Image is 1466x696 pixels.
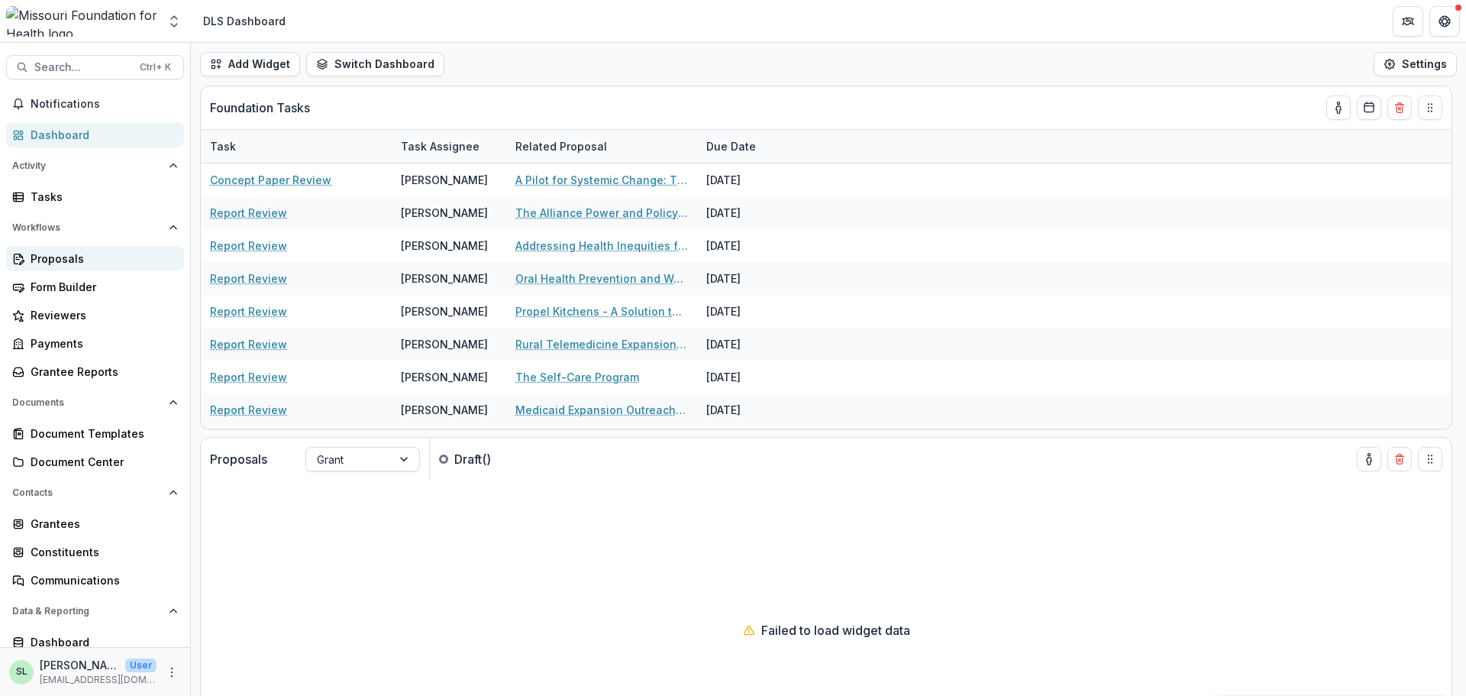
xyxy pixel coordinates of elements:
div: [DATE] [697,262,812,295]
a: Report Review [210,270,287,286]
div: [DATE] [697,163,812,196]
a: Document Templates [6,421,184,446]
button: Open Documents [6,390,184,415]
a: Constituents [6,539,184,565]
div: Task [201,130,392,163]
p: Failed to load widget data [761,621,910,639]
div: Constituents [31,544,172,560]
div: Payments [31,335,172,351]
nav: breadcrumb [197,10,292,32]
div: Due Date [697,130,812,163]
div: [PERSON_NAME] [401,336,488,352]
a: Report Review [210,303,287,319]
button: Settings [1374,52,1457,76]
div: [DATE] [697,328,812,361]
span: Notifications [31,98,178,111]
button: Switch Dashboard [306,52,444,76]
div: Task Assignee [392,138,489,154]
a: Proposals [6,246,184,271]
div: [PERSON_NAME] [401,205,488,221]
button: Open Data & Reporting [6,599,184,623]
a: Dashboard [6,122,184,147]
a: Form Builder [6,274,184,299]
div: Due Date [697,138,765,154]
a: The Alliance Power and Policy Action (PPAG) [515,205,688,221]
div: Grantee Reports [31,364,172,380]
div: [PERSON_NAME] [401,172,488,188]
div: Reviewers [31,307,172,323]
span: Documents [12,397,163,408]
a: Document Center [6,449,184,474]
button: Delete card [1387,447,1412,471]
a: Report Review [210,238,287,254]
button: Delete card [1387,95,1412,120]
div: [DATE] [697,426,812,459]
div: [PERSON_NAME] [401,303,488,319]
div: Tasks [31,189,172,205]
div: [PERSON_NAME] [401,270,488,286]
a: The Self-Care Program [515,369,639,385]
span: Search... [34,61,131,74]
a: Rural Telemedicine Expansion and Support [515,336,688,352]
span: Activity [12,160,163,171]
div: Document Center [31,454,172,470]
div: [DATE] [697,229,812,262]
a: Medicaid Expansion Outreach, Enrollment and Renewal [515,402,688,418]
div: Task Assignee [392,130,506,163]
a: Report Review [210,369,287,385]
img: Missouri Foundation for Health logo [6,6,157,37]
button: Open Contacts [6,481,184,505]
button: Open Activity [6,154,184,178]
div: Related Proposal [506,138,616,154]
div: Grantees [31,516,172,532]
a: Dashboard [6,630,184,655]
div: Related Proposal [506,130,697,163]
button: toggle-assigned-to-me [1357,447,1381,471]
button: Drag [1418,447,1442,471]
div: [PERSON_NAME] [401,238,488,254]
a: Payments [6,331,184,356]
button: Search... [6,55,184,79]
a: Tasks [6,184,184,209]
span: Contacts [12,487,163,498]
span: Data & Reporting [12,606,163,617]
div: [PERSON_NAME] [401,369,488,385]
a: Grantee Reports [6,359,184,384]
a: Report Review [210,336,287,352]
div: Document Templates [31,426,172,442]
button: toggle-assigned-to-me [1326,95,1351,120]
div: [PERSON_NAME] [401,402,488,418]
button: Open Workflows [6,215,184,240]
a: Reviewers [6,303,184,328]
button: Add Widget [200,52,300,76]
a: Report Review [210,402,287,418]
div: DLS Dashboard [203,13,286,29]
a: Propel Kitchens - A Solution to Decrease Barriers, Improve Economic Structures, and Disrupt Food ... [515,303,688,319]
p: Proposals [210,450,267,468]
p: [PERSON_NAME] [40,657,119,673]
div: Task [201,138,245,154]
p: User [125,659,157,672]
div: [DATE] [697,196,812,229]
div: Ctrl + K [137,59,174,76]
div: [DATE] [697,393,812,426]
a: Concept Paper Review [210,172,331,188]
button: More [163,663,181,681]
a: Communications [6,568,184,593]
button: Get Help [1429,6,1460,37]
div: [DATE] [697,361,812,393]
span: Workflows [12,222,163,233]
button: Open entity switcher [163,6,185,37]
p: Foundation Tasks [210,99,310,117]
a: Report Review [210,205,287,221]
a: Oral Health Prevention and Workforce Improvement [515,270,688,286]
a: Addressing Health Inequities for Patients with [MEDICAL_DATA] by Providing Comprehensive Services [515,238,688,254]
div: Form Builder [31,279,172,295]
button: Calendar [1357,95,1381,120]
a: Grantees [6,511,184,536]
p: [EMAIL_ADDRESS][DOMAIN_NAME] [40,673,157,687]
